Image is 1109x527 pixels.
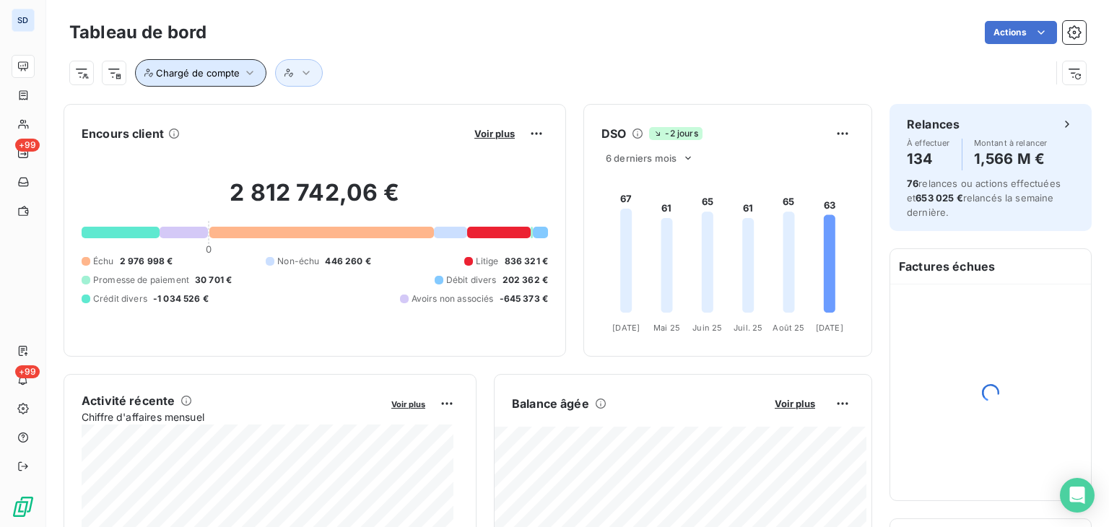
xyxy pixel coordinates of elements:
[15,139,40,152] span: +99
[135,59,266,87] button: Chargé de compte
[770,397,819,410] button: Voir plus
[391,399,425,409] span: Voir plus
[500,292,549,305] span: -645 373 €
[974,147,1048,170] h4: 1,566 M €
[325,255,370,268] span: 446 260 €
[412,292,494,305] span: Avoirs non associés
[916,192,962,204] span: 653 025 €
[512,395,589,412] h6: Balance âgée
[15,365,40,378] span: +99
[974,139,1048,147] span: Montant à relancer
[93,292,147,305] span: Crédit divers
[446,274,497,287] span: Débit divers
[773,323,804,333] tspan: Août 25
[503,274,548,287] span: 202 362 €
[476,255,499,268] span: Litige
[734,323,762,333] tspan: Juil. 25
[12,9,35,32] div: SD
[907,178,1061,218] span: relances ou actions effectuées et relancés la semaine dernière.
[470,127,519,140] button: Voir plus
[1060,478,1095,513] div: Open Intercom Messenger
[816,323,843,333] tspan: [DATE]
[69,19,206,45] h3: Tableau de bord
[474,128,515,139] span: Voir plus
[907,116,960,133] h6: Relances
[985,21,1057,44] button: Actions
[82,125,164,142] h6: Encours client
[505,255,548,268] span: 836 321 €
[907,147,950,170] h4: 134
[606,152,677,164] span: 6 derniers mois
[612,323,640,333] tspan: [DATE]
[195,274,232,287] span: 30 701 €
[93,255,114,268] span: Échu
[153,292,209,305] span: -1 034 526 €
[82,392,175,409] h6: Activité récente
[649,127,702,140] span: -2 jours
[653,323,680,333] tspan: Mai 25
[907,139,950,147] span: À effectuer
[120,255,173,268] span: 2 976 998 €
[601,125,626,142] h6: DSO
[82,178,548,222] h2: 2 812 742,06 €
[890,249,1091,284] h6: Factures échues
[156,67,240,79] span: Chargé de compte
[907,178,918,189] span: 76
[775,398,815,409] span: Voir plus
[692,323,722,333] tspan: Juin 25
[277,255,319,268] span: Non-échu
[82,409,381,424] span: Chiffre d'affaires mensuel
[12,495,35,518] img: Logo LeanPay
[93,274,189,287] span: Promesse de paiement
[206,243,212,255] span: 0
[387,397,430,410] button: Voir plus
